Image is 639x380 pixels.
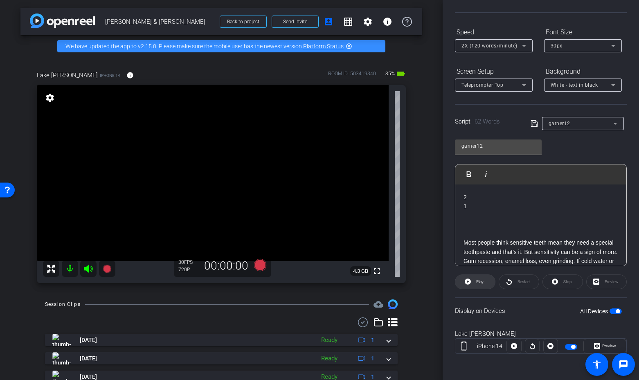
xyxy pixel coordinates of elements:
span: 2X (120 words/minute) [461,43,517,49]
div: We have updated the app to v2.15.0. Please make sure the mobile user has the newest version. [57,40,385,52]
img: thumb-nail [52,352,71,364]
span: [DATE] [80,354,97,363]
input: Title [461,141,535,151]
span: iPhone 14 [100,72,120,79]
div: iPhone 14 [473,342,507,351]
mat-expansion-panel-header: thumb-nail[DATE]Ready1 [45,334,398,346]
div: 30 [178,259,199,265]
div: 00:00:00 [199,259,254,273]
span: [PERSON_NAME] & [PERSON_NAME] [105,13,215,30]
a: Platform Status [303,43,344,49]
mat-icon: info [126,72,134,79]
span: White - text in black [551,82,598,88]
mat-icon: battery_std [396,69,406,79]
mat-icon: grid_on [343,17,353,27]
button: Preview [583,339,626,353]
span: FPS [184,259,193,265]
mat-icon: highlight_off [346,43,352,49]
span: Play [476,279,484,284]
span: Teleprompter Top [461,82,503,88]
div: 720P [178,266,199,273]
div: Display on Devices [455,297,627,324]
div: Script [455,117,519,126]
p: Most people think sensitive teeth mean they need a special toothpaste and that’s it. But sensitiv... [464,238,618,293]
p: 1 [464,202,618,211]
span: garner12 [549,121,570,126]
button: Back to project [220,16,267,28]
span: Preview [602,344,616,348]
button: Bold (⌘B) [461,166,477,182]
img: app-logo [30,13,95,28]
div: Session Clips [45,300,81,308]
mat-icon: message [619,360,628,369]
span: 85% [384,67,396,80]
mat-icon: fullscreen [372,266,382,276]
span: 62 Words [475,118,500,125]
mat-icon: info [382,17,392,27]
span: Send invite [283,18,307,25]
mat-icon: account_box [324,17,333,27]
img: thumb-nail [52,334,71,346]
div: Ready [317,354,342,363]
div: Font Size [544,25,622,39]
span: 30px [551,43,562,49]
p: 2 [464,193,618,202]
span: [DATE] [80,336,97,344]
span: 1 [371,336,374,344]
span: Back to project [227,19,259,25]
mat-icon: settings [363,17,373,27]
div: Ready [317,335,342,345]
div: Lake [PERSON_NAME] [455,329,627,339]
div: Screen Setup [455,65,533,79]
button: Send invite [272,16,319,28]
img: Session clips [388,299,398,309]
span: Lake [PERSON_NAME] [37,71,98,80]
span: Destinations for your clips [373,299,383,309]
span: 4.3 GB [350,266,371,276]
mat-icon: cloud_upload [373,299,383,309]
div: ROOM ID: 503419340 [328,70,376,82]
mat-icon: accessibility [592,360,602,369]
label: All Devices [580,307,610,315]
div: Background [544,65,622,79]
mat-expansion-panel-header: thumb-nail[DATE]Ready1 [45,352,398,364]
div: Speed [455,25,533,39]
mat-icon: settings [44,93,56,103]
button: Play [455,274,495,289]
span: 1 [371,354,374,363]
